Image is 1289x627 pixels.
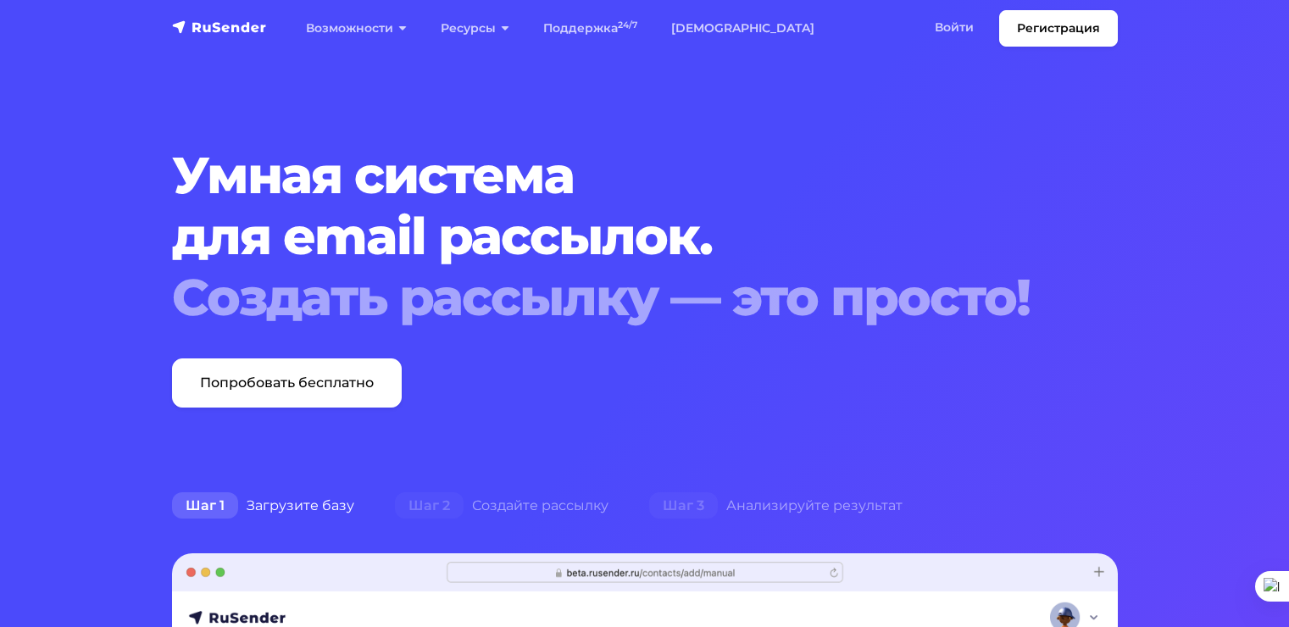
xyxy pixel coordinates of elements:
div: Создать рассылку — это просто! [172,267,1037,328]
h1: Умная система для email рассылок. [172,145,1037,328]
img: RuSender [172,19,267,36]
span: Шаг 2 [395,492,464,519]
a: Войти [918,10,991,45]
a: Возможности [289,11,424,46]
div: Анализируйте результат [629,489,923,523]
a: Попробовать бесплатно [172,358,402,408]
a: [DEMOGRAPHIC_DATA] [654,11,831,46]
a: Ресурсы [424,11,526,46]
span: Шаг 1 [172,492,238,519]
a: Регистрация [999,10,1118,47]
sup: 24/7 [618,19,637,31]
div: Загрузите базу [152,489,375,523]
span: Шаг 3 [649,492,718,519]
div: Создайте рассылку [375,489,629,523]
a: Поддержка24/7 [526,11,654,46]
